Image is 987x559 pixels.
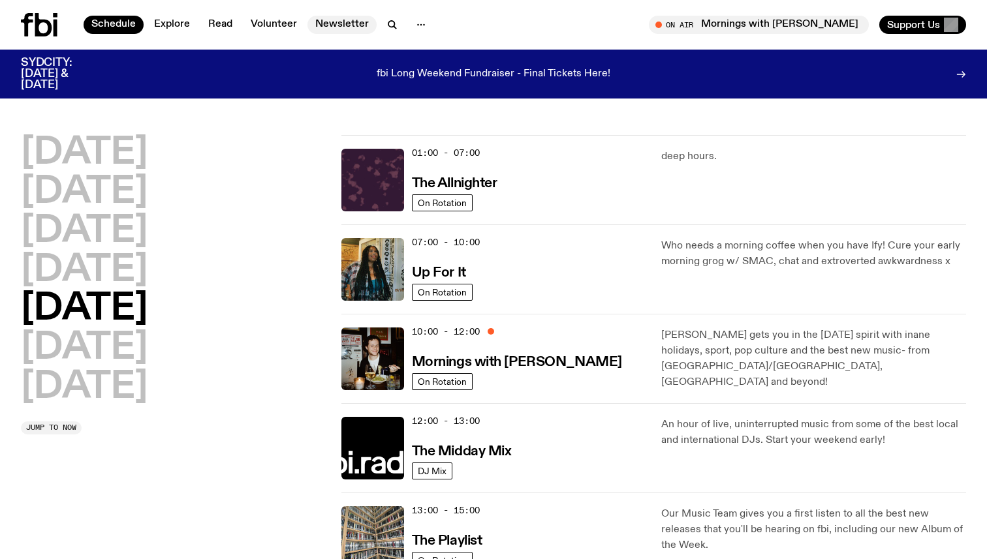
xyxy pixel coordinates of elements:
button: [DATE] [21,252,148,289]
span: 10:00 - 12:00 [412,325,480,338]
a: Volunteer [243,16,305,34]
span: Support Us [887,19,940,31]
h3: The Playlist [412,534,482,548]
a: Schedule [84,16,144,34]
a: Newsletter [307,16,377,34]
button: [DATE] [21,174,148,211]
p: [PERSON_NAME] gets you in the [DATE] spirit with inane holidays, sport, pop culture and the best ... [661,327,966,390]
button: [DATE] [21,330,148,367]
a: Read [200,16,240,34]
p: An hour of live, uninterrupted music from some of the best local and international DJs. Start you... [661,417,966,448]
a: Up For It [412,264,466,280]
a: On Rotation [412,194,473,211]
button: Support Us [879,16,966,34]
button: [DATE] [21,135,148,172]
img: Sam blankly stares at the camera, brightly lit by a camera flash wearing a hat collared shirt and... [341,327,404,390]
button: [DATE] [21,369,148,406]
a: DJ Mix [412,462,452,479]
h3: The Allnighter [412,177,497,190]
span: Jump to now [26,424,76,431]
p: deep hours. [661,149,966,164]
p: Who needs a morning coffee when you have Ify! Cure your early morning grog w/ SMAC, chat and extr... [661,238,966,269]
a: The Allnighter [412,174,497,190]
button: On AirMornings with [PERSON_NAME] [649,16,869,34]
p: Our Music Team gives you a first listen to all the best new releases that you'll be hearing on fb... [661,506,966,553]
a: Mornings with [PERSON_NAME] [412,353,622,369]
h3: The Midday Mix [412,445,512,459]
button: Jump to now [21,421,82,434]
span: On Rotation [418,377,467,387]
button: [DATE] [21,213,148,250]
h3: Up For It [412,266,466,280]
a: On Rotation [412,373,473,390]
a: Explore [146,16,198,34]
a: On Rotation [412,284,473,301]
h3: Mornings with [PERSON_NAME] [412,355,622,369]
a: The Playlist [412,532,482,548]
button: [DATE] [21,291,148,327]
span: 07:00 - 10:00 [412,236,480,249]
span: 12:00 - 13:00 [412,415,480,427]
span: On Rotation [418,198,467,208]
span: 01:00 - 07:00 [412,147,480,159]
span: On Rotation [418,288,467,297]
span: DJ Mix [418,466,446,476]
a: The Midday Mix [412,442,512,459]
img: Ify - a Brown Skin girl with black braided twists, looking up to the side with her tongue stickin... [341,238,404,301]
h3: SYDCITY: [DATE] & [DATE] [21,57,104,91]
span: 13:00 - 15:00 [412,504,480,517]
p: fbi Long Weekend Fundraiser - Final Tickets Here! [377,68,610,80]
